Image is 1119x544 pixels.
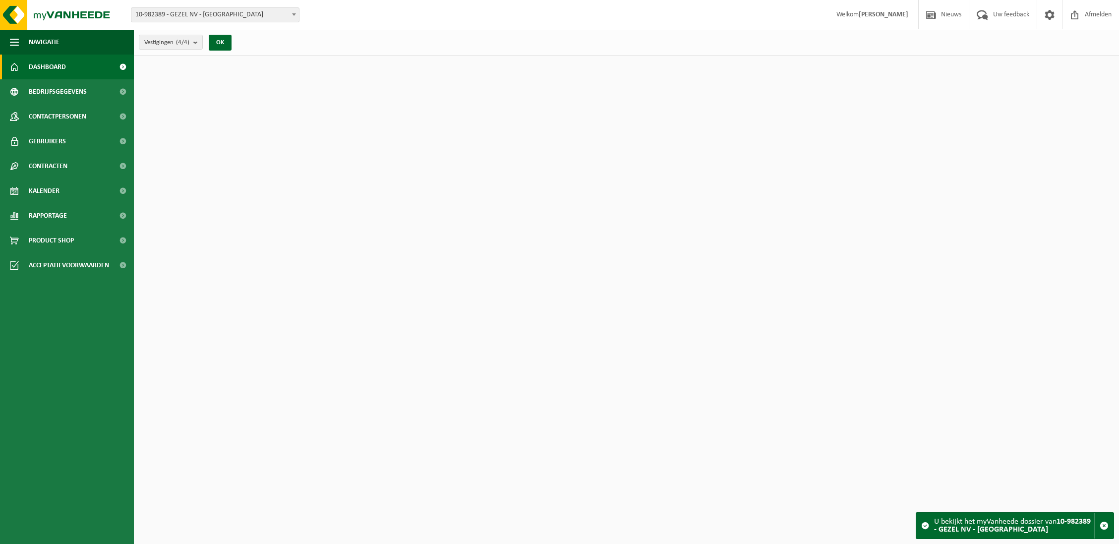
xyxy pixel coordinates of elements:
[131,8,299,22] span: 10-982389 - GEZEL NV - BUGGENHOUT
[131,7,299,22] span: 10-982389 - GEZEL NV - BUGGENHOUT
[5,522,166,544] iframe: chat widget
[29,228,74,253] span: Product Shop
[934,513,1094,539] div: U bekijkt het myVanheede dossier van
[29,154,67,179] span: Contracten
[29,203,67,228] span: Rapportage
[144,35,189,50] span: Vestigingen
[29,79,87,104] span: Bedrijfsgegevens
[29,30,59,55] span: Navigatie
[859,11,908,18] strong: [PERSON_NAME]
[29,104,86,129] span: Contactpersonen
[934,518,1091,534] strong: 10-982389 - GEZEL NV - [GEOGRAPHIC_DATA]
[139,35,203,50] button: Vestigingen(4/4)
[29,129,66,154] span: Gebruikers
[29,253,109,278] span: Acceptatievoorwaarden
[209,35,232,51] button: OK
[29,179,59,203] span: Kalender
[176,39,189,46] count: (4/4)
[29,55,66,79] span: Dashboard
